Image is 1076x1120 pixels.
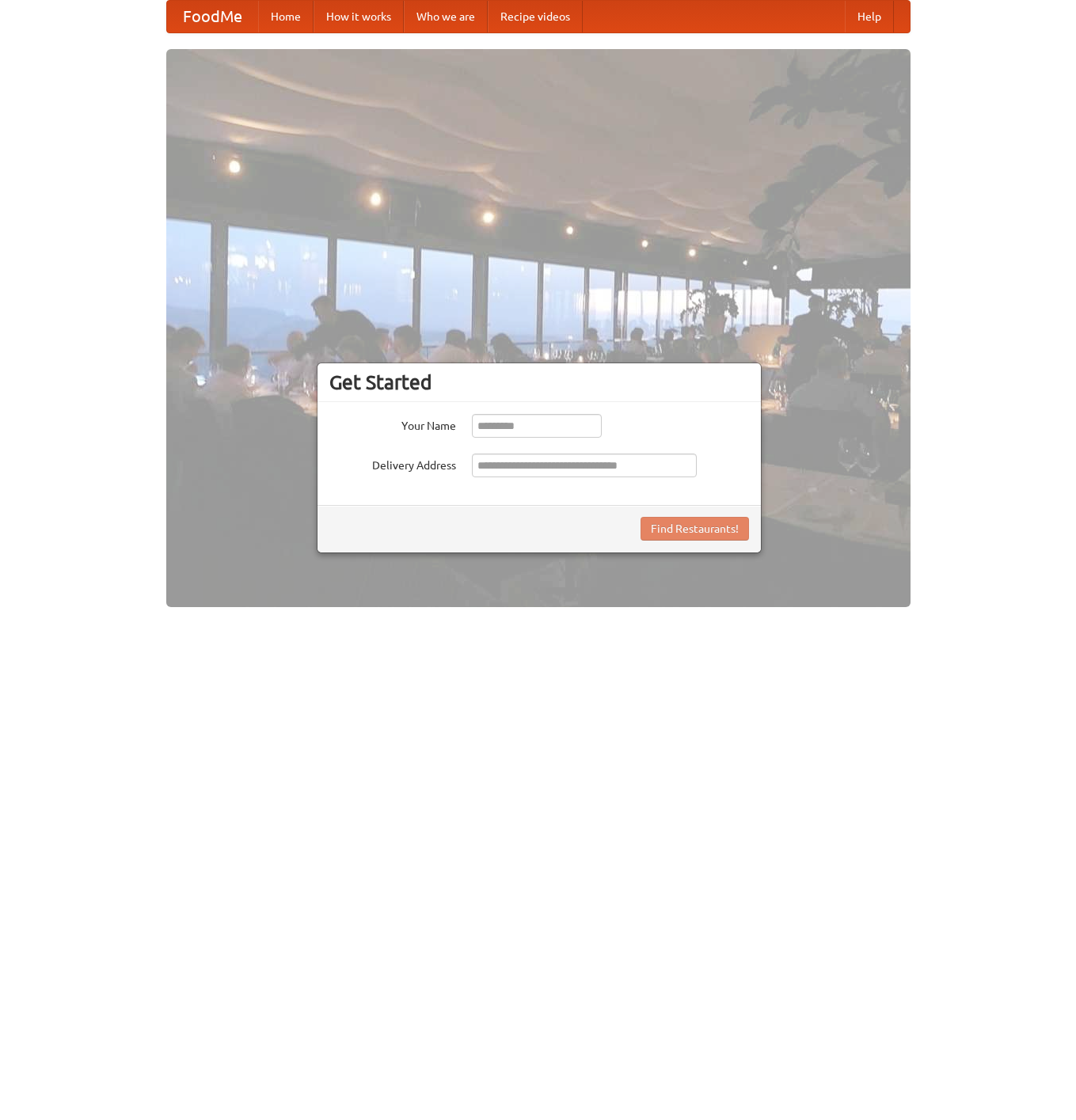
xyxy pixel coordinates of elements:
[488,1,583,32] a: Recipe videos
[329,370,749,394] h3: Get Started
[167,1,258,32] a: FoodMe
[641,517,749,541] button: Find Restaurants!
[404,1,488,32] a: Who we are
[329,454,456,473] label: Delivery Address
[845,1,894,32] a: Help
[258,1,314,32] a: Home
[314,1,404,32] a: How it works
[329,414,456,434] label: Your Name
